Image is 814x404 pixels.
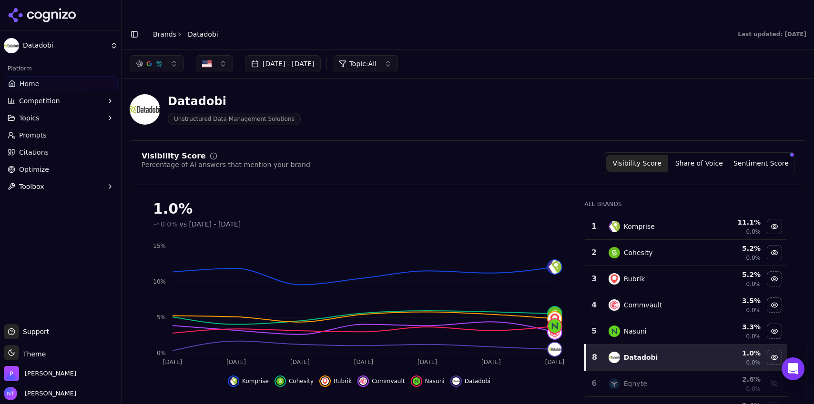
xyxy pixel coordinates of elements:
div: 1 [589,221,599,232]
div: Egnyte [624,379,647,388]
tr: 8datadobiDatadobi1.0%0.0%Hide datadobi data [585,345,787,371]
span: Komprise [242,377,269,385]
tspan: [DATE] [226,359,246,365]
button: Hide nasuni data [411,375,445,387]
a: Citations [4,145,118,160]
button: Hide nasuni data [767,324,782,339]
tr: 4commvaultCommvault3.5%0.0%Hide commvault data [585,292,787,318]
tspan: 10% [153,278,166,285]
div: 3 [589,273,599,285]
button: Hide commvault data [767,297,782,313]
span: 0.0% [746,228,761,236]
img: Nate Tower [4,387,17,400]
a: Brands [153,30,176,38]
span: Toolbox [19,182,44,191]
span: Theme [19,350,46,358]
tr: 3rubrikRubrik5.2%0.0%Hide rubrik data [585,266,787,292]
button: Hide rubrik data [319,375,352,387]
button: Hide datadobi data [767,350,782,365]
img: komprise [230,377,237,385]
button: Toolbox [4,179,118,194]
span: Perrill [25,369,76,378]
img: cohesity [609,247,620,258]
nav: breadcrumb [153,30,218,39]
img: commvault [359,377,367,385]
span: 0.0% [746,359,761,366]
img: Datadobi [130,94,160,125]
tspan: [DATE] [481,359,501,365]
a: Optimize [4,162,118,177]
img: rubrik [548,312,561,325]
img: datadobi [548,343,561,356]
span: 0.0% [746,306,761,314]
div: 1.0 % [709,348,761,358]
span: vs [DATE] - [DATE] [180,219,241,229]
tspan: 5% [157,314,166,321]
img: cohesity [548,307,561,320]
button: Hide cohesity data [275,375,314,387]
img: commvault [609,299,620,311]
div: Visibility Score [142,152,206,160]
button: Share of Voice [668,155,730,172]
div: Komprise [624,222,655,231]
span: 0.0% [746,280,761,288]
div: 2 [589,247,599,258]
img: nasuni [609,325,620,337]
tspan: [DATE] [163,359,183,365]
span: Rubrik [334,377,352,385]
img: Datadobi [4,38,19,53]
a: Prompts [4,128,118,143]
span: Support [19,327,49,336]
span: Cohesity [289,377,314,385]
span: Citations [19,148,49,157]
button: Show egnyte data [767,376,782,391]
span: Nasuni [425,377,445,385]
span: Prompts [19,130,47,140]
img: nasuni [548,319,561,333]
div: 5 [589,325,599,337]
span: Commvault [372,377,405,385]
div: All Brands [584,200,787,208]
div: 3.5 % [709,296,761,305]
button: Sentiment Score [730,155,792,172]
button: Competition [4,93,118,108]
tspan: 0% [157,350,166,356]
img: egnyte [609,378,620,389]
span: Competition [19,96,60,106]
div: 8 [590,352,599,363]
span: 0.0% [746,333,761,340]
img: rubrik [609,273,620,285]
button: Hide komprise data [767,219,782,234]
div: 4 [589,299,599,311]
button: Hide rubrik data [767,271,782,286]
img: rubrik [321,377,329,385]
tspan: [DATE] [354,359,374,365]
tr: 1kompriseKomprise11.1%0.0%Hide komprise data [585,214,787,240]
tr: 2cohesityCohesity5.2%0.0%Hide cohesity data [585,240,787,266]
span: Datadobi [23,41,106,50]
button: Visibility Score [606,155,668,172]
a: Home [4,76,118,91]
span: Topics [19,113,40,123]
div: Percentage of AI answers that mention your brand [142,160,310,169]
div: Nasuni [624,326,647,336]
button: Hide cohesity data [767,245,782,260]
span: 0.0% [161,219,178,229]
button: Open user button [4,387,76,400]
div: 1.0% [153,200,565,217]
button: Hide komprise data [228,375,269,387]
span: Optimize [19,165,49,174]
button: Hide commvault data [357,375,405,387]
span: 0.0% [746,254,761,262]
button: Open organization switcher [4,366,76,381]
div: 2.6 % [709,374,761,384]
tspan: [DATE] [290,359,310,365]
div: Datadobi [624,353,658,362]
span: Topic: All [349,59,376,69]
img: Perrill [4,366,19,381]
tspan: 15% [153,243,166,249]
img: nasuni [413,377,420,385]
img: komprise [548,260,561,274]
img: cohesity [276,377,284,385]
div: Commvault [624,300,662,310]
